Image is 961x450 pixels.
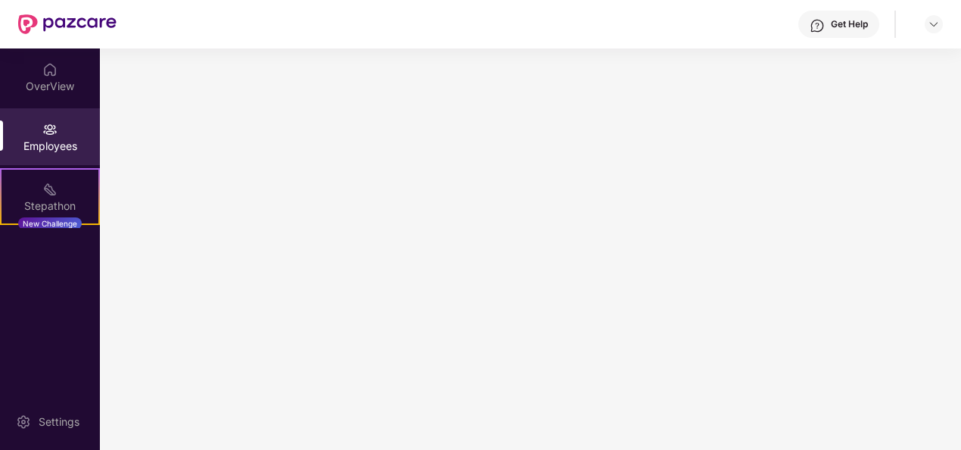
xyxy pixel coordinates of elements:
[831,18,868,30] div: Get Help
[2,198,98,214] div: Stepathon
[34,414,84,430] div: Settings
[42,182,58,197] img: svg+xml;base64,PHN2ZyB4bWxucz0iaHR0cDovL3d3dy53My5vcmcvMjAwMC9zdmciIHdpZHRoPSIyMSIgaGVpZ2h0PSIyMC...
[810,18,825,33] img: svg+xml;base64,PHN2ZyBpZD0iSGVscC0zMngzMiIgeG1sbnM9Imh0dHA6Ly93d3cudzMub3JnLzIwMDAvc3ZnIiB3aWR0aD...
[18,14,117,34] img: New Pazcare Logo
[16,414,31,430] img: svg+xml;base64,PHN2ZyBpZD0iU2V0dGluZy0yMHgyMCIgeG1sbnM9Imh0dHA6Ly93d3cudzMub3JnLzIwMDAvc3ZnIiB3aW...
[18,217,82,230] div: New Challenge
[928,18,940,30] img: svg+xml;base64,PHN2ZyBpZD0iRHJvcGRvd24tMzJ4MzIiIHhtbG5zPSJodHRwOi8vd3d3LnczLm9yZy8yMDAwL3N2ZyIgd2...
[42,62,58,77] img: svg+xml;base64,PHN2ZyBpZD0iSG9tZSIgeG1sbnM9Imh0dHA6Ly93d3cudzMub3JnLzIwMDAvc3ZnIiB3aWR0aD0iMjAiIG...
[42,122,58,137] img: svg+xml;base64,PHN2ZyBpZD0iRW1wbG95ZWVzIiB4bWxucz0iaHR0cDovL3d3dy53My5vcmcvMjAwMC9zdmciIHdpZHRoPS...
